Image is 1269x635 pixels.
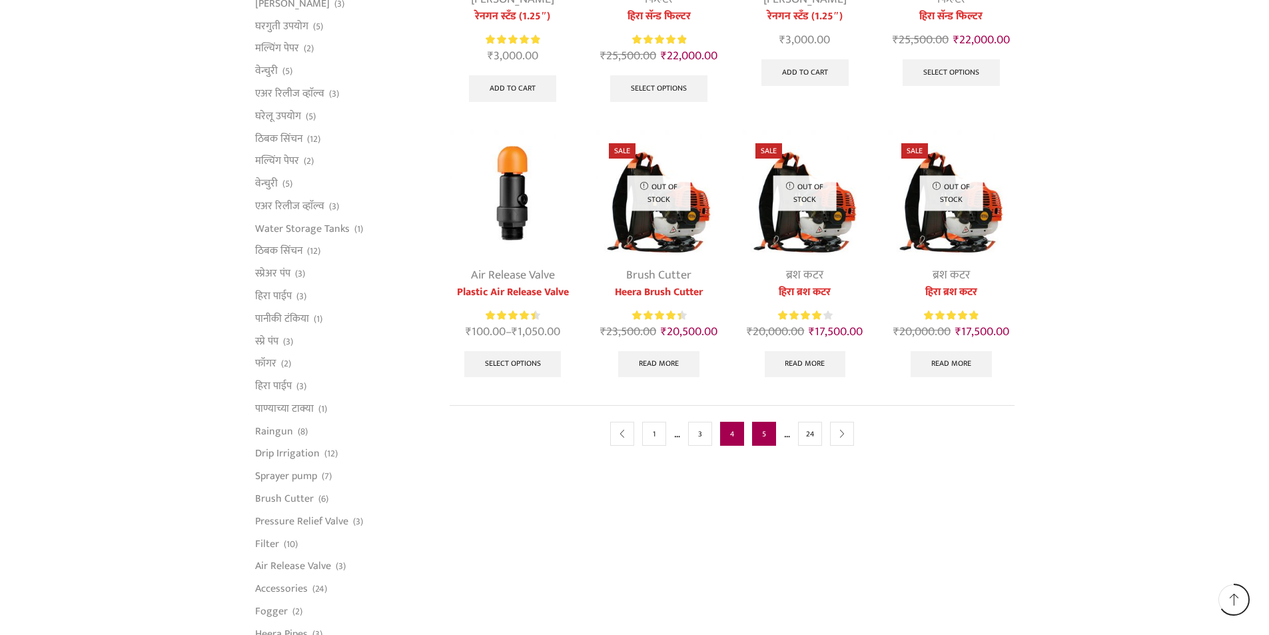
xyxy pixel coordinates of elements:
span: ₹ [955,322,961,342]
a: वेन्चुरी [255,173,278,195]
bdi: 3,000.00 [488,46,538,66]
a: Select options for “हिरा सॅन्ड फिल्टर” [610,75,707,102]
span: (24) [312,582,327,596]
span: ₹ [661,46,667,66]
a: हिरा सॅन्ड फिल्टर [596,9,721,25]
a: Filter [255,532,279,555]
a: पानीकी टंकिया [255,307,309,330]
span: ₹ [747,322,753,342]
span: ₹ [953,30,959,50]
span: (1) [314,313,322,326]
div: Rated 4.00 out of 5 [778,309,832,322]
span: (2) [281,357,291,370]
span: Rated out of 5 [486,309,535,322]
a: Heera Brush Cutter [596,285,721,301]
a: ब्रश कटर [786,265,823,285]
a: Drip Irrigation [255,442,320,465]
span: Rated out of 5 [778,309,821,322]
span: (5) [313,20,323,33]
a: Fogger [255,600,288,622]
span: Rated out of 5 [486,33,540,47]
span: Sale [755,143,782,159]
a: हिरा ब्रश कटर [888,285,1014,301]
a: एअर रिलीज व्हाॅल्व [255,82,324,105]
img: Heera Brush Cutter [596,130,721,256]
a: हिरा सॅन्ड फिल्टर [888,9,1014,25]
a: Plastic Air Release Valve [450,285,576,301]
span: (3) [329,87,339,101]
span: ₹ [466,322,472,342]
span: (7) [322,470,332,483]
bdi: 3,000.00 [779,30,830,50]
span: (12) [307,245,320,258]
span: ₹ [661,322,667,342]
span: (10) [284,538,298,551]
span: … [674,425,680,442]
div: Rated 5.00 out of 5 [924,309,978,322]
a: Select options for “हिरा सॅन्ड फिल्टर” [903,59,1000,86]
bdi: 25,500.00 [600,46,656,66]
a: हिरा पाईप [255,375,292,398]
span: Sale [609,143,635,159]
span: (5) [282,177,292,191]
bdi: 22,000.00 [953,30,1010,50]
img: Heera Brush Cutter [742,130,868,256]
a: Page 24 [798,422,822,446]
a: Page 5 [752,422,776,446]
p: Out of stock [919,175,983,211]
a: हिरा ब्रश कटर [742,285,868,301]
a: रेनगन स्टॅंड (1.25″) [450,9,576,25]
a: Brush Cutter [255,488,314,510]
span: Sale [901,143,928,159]
a: फॉगर [255,352,276,375]
span: (12) [324,447,338,460]
bdi: 20,500.00 [661,322,717,342]
a: Read more about “हिरा ब्रश कटर” [765,351,846,378]
bdi: 22,000.00 [661,46,717,66]
a: Read more about “Heera Brush Cutter” [618,351,699,378]
span: (1) [318,402,327,416]
a: Page 1 [642,422,666,446]
span: ₹ [779,30,785,50]
span: Rated out of 5 [632,309,681,322]
div: Rated 4.55 out of 5 [632,309,686,322]
div: Rated 4.57 out of 5 [486,309,540,322]
span: ₹ [600,46,606,66]
bdi: 17,500.00 [955,322,1009,342]
span: Rated out of 5 [632,33,686,47]
a: हिरा पाईप [255,285,292,307]
a: Water Storage Tanks [255,217,350,240]
span: ₹ [512,322,518,342]
a: स्प्रेअर पंप [255,263,290,285]
bdi: 20,000.00 [893,322,951,342]
bdi: 23,500.00 [600,322,656,342]
bdi: 17,500.00 [809,322,863,342]
div: Rated 5.00 out of 5 [632,33,686,47]
span: (2) [304,155,314,168]
a: Pressure Relief Valve [255,510,348,532]
span: (12) [307,133,320,146]
span: (3) [329,200,339,213]
bdi: 1,050.00 [512,322,560,342]
span: (8) [298,425,308,438]
a: Read more about “हिरा ब्रश कटर” [911,351,992,378]
bdi: 20,000.00 [747,322,804,342]
span: Rated out of 5 [924,309,978,322]
span: ₹ [893,322,899,342]
span: (3) [336,560,346,573]
span: (5) [306,110,316,123]
span: ₹ [600,322,606,342]
span: (6) [318,492,328,506]
p: Out of stock [628,175,691,211]
bdi: 100.00 [466,322,506,342]
a: वेन्चुरी [255,60,278,83]
bdi: 25,500.00 [893,30,949,50]
a: ठिबक सिंचन [255,127,302,150]
a: Accessories [255,578,308,600]
a: Air Release Valve [255,555,331,578]
a: ब्रश कटर [933,265,970,285]
a: पाण्याच्या टाक्या [255,397,314,420]
span: (3) [296,290,306,303]
span: ₹ [893,30,899,50]
p: Out of stock [773,175,837,211]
